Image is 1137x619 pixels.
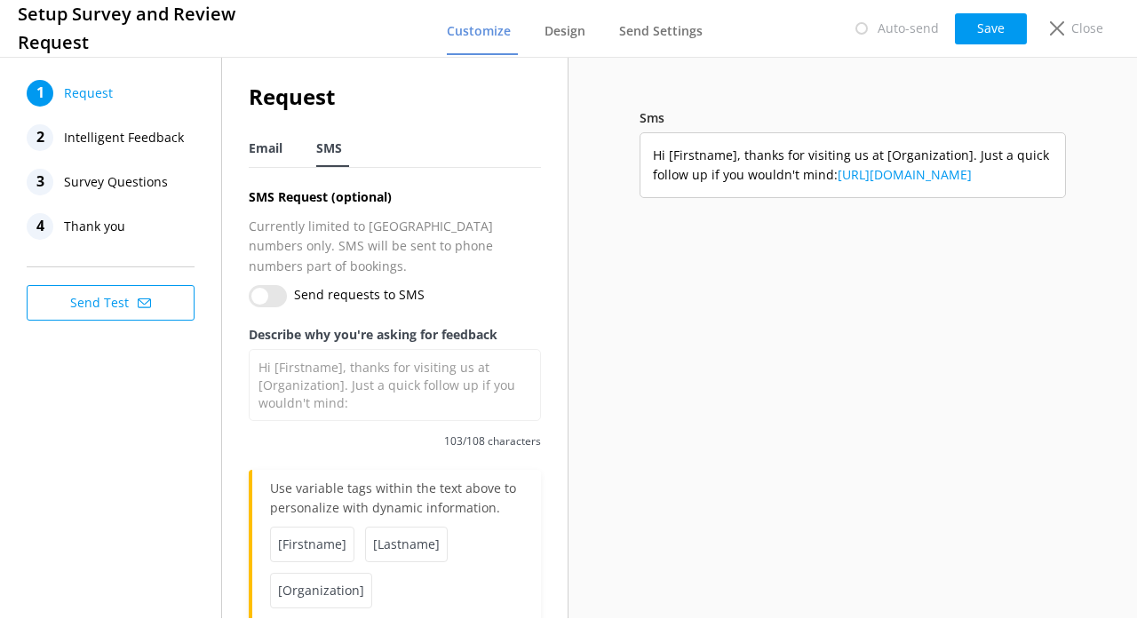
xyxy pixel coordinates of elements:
label: Describe why you're asking for feedback [249,325,541,345]
p: Currently limited to [GEOGRAPHIC_DATA] numbers only. SMS will be sent to phone numbers part of bo... [249,217,541,276]
span: Intelligent Feedback [64,124,184,151]
p: Close [1071,19,1103,38]
span: Request [64,80,113,107]
div: 3 [27,169,53,195]
label: Sms [640,109,664,126]
a: [URL][DOMAIN_NAME] [838,166,972,183]
span: SMS [316,139,342,157]
span: [Firstname] [270,527,354,562]
span: 103/108 characters [249,433,541,449]
p: Auto-send [878,19,939,38]
span: Send Settings [619,22,703,40]
span: Design [545,22,585,40]
h2: Request [249,80,541,114]
button: Save [955,13,1027,44]
span: [Organization] [270,573,372,608]
div: 2 [27,124,53,151]
span: Hi [Firstname], thanks for visiting us at [Organization]. Just a quick follow up if you wouldn't ... [653,146,1053,186]
div: 4 [27,213,53,240]
button: Send Test [27,285,195,321]
p: Use variable tags within the text above to personalize with dynamic information. [270,479,523,527]
span: Customize [447,22,511,40]
span: Email [249,139,282,157]
textarea: Hi [Firstname], thanks for visiting us at [Organization]. Just a quick follow up if you wouldn't ... [249,349,541,421]
label: Send requests to SMS [294,285,425,305]
div: 1 [27,80,53,107]
h4: SMS Request (optional) [249,187,541,207]
span: Survey Questions [64,169,168,195]
span: [Lastname] [365,527,448,562]
span: Thank you [64,213,125,240]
